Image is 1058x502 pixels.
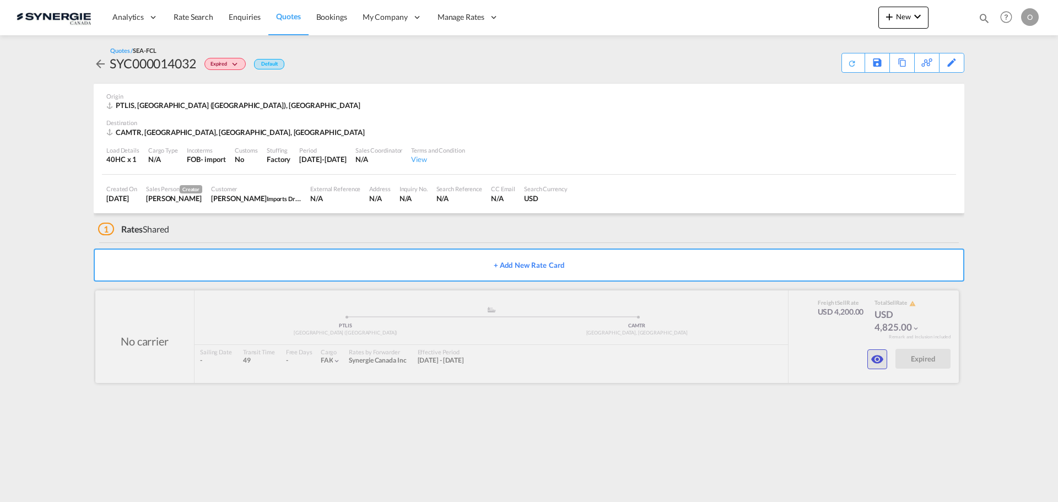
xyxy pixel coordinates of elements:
[299,154,347,164] div: 31 Aug 2025
[230,62,243,68] md-icon: icon-chevron-down
[211,185,301,193] div: Customer
[310,193,360,203] div: N/A
[229,12,261,21] span: Enquiries
[997,8,1021,28] div: Help
[106,118,952,127] div: Destination
[436,185,482,193] div: Search Reference
[17,5,91,30] img: 1f56c880d42311ef80fc7dca854c8e59.png
[235,154,258,164] div: No
[146,193,202,203] div: Adriana Groposila
[106,154,139,164] div: 40HC x 1
[148,154,178,164] div: N/A
[355,154,402,164] div: N/A
[110,55,196,72] div: SYC000014032
[524,185,568,193] div: Search Currency
[1021,8,1039,26] div: O
[267,146,290,154] div: Stuffing
[911,10,924,23] md-icon: icon-chevron-down
[121,224,143,234] span: Rates
[883,10,896,23] md-icon: icon-plus 400-fg
[997,8,1016,26] span: Help
[106,146,139,154] div: Load Details
[438,12,484,23] span: Manage Rates
[235,146,258,154] div: Customs
[978,12,990,24] md-icon: icon-magnify
[867,349,887,369] button: icon-eye
[871,353,884,366] md-icon: icon-eye
[187,146,226,154] div: Incoterms
[94,249,964,282] button: + Add New Rate Card
[878,7,929,29] button: icon-plus 400-fgNewicon-chevron-down
[106,185,137,193] div: Created On
[491,185,515,193] div: CC Email
[211,193,301,203] div: Charles Clement
[94,55,110,72] div: icon-arrow-left
[411,154,465,164] div: View
[316,12,347,21] span: Bookings
[865,53,889,72] div: Save As Template
[267,154,290,164] div: Factory Stuffing
[491,193,515,203] div: N/A
[848,53,859,68] div: Quote PDF is not available at this time
[254,59,284,69] div: Default
[267,194,309,203] span: Imports Dragon
[201,154,226,164] div: - import
[310,185,360,193] div: External Reference
[299,146,347,154] div: Period
[106,92,952,100] div: Origin
[133,47,156,54] span: SEA-FCL
[112,12,144,23] span: Analytics
[106,127,368,137] div: CAMTR, Montreal, QC, Americas
[187,154,201,164] div: FOB
[180,185,202,193] span: Creator
[400,185,428,193] div: Inquiry No.
[846,57,858,69] md-icon: icon-refresh
[369,185,390,193] div: Address
[400,193,428,203] div: N/A
[196,55,249,72] div: Change Status Here
[174,12,213,21] span: Rate Search
[148,146,178,154] div: Cargo Type
[94,57,107,71] md-icon: icon-arrow-left
[524,193,568,203] div: USD
[978,12,990,29] div: icon-magnify
[146,185,202,193] div: Sales Person
[363,12,408,23] span: My Company
[210,61,230,71] span: Expired
[411,146,465,154] div: Terms and Condition
[106,100,363,110] div: PTLIS, Lisbon (Lisboa), Asia Pacific
[436,193,482,203] div: N/A
[369,193,390,203] div: N/A
[106,193,137,203] div: 13 Aug 2025
[116,101,360,110] span: PTLIS, [GEOGRAPHIC_DATA] ([GEOGRAPHIC_DATA]), [GEOGRAPHIC_DATA]
[98,223,169,235] div: Shared
[204,58,246,70] div: Change Status Here
[276,12,300,21] span: Quotes
[883,12,924,21] span: New
[110,46,156,55] div: Quotes /SEA-FCL
[355,146,402,154] div: Sales Coordinator
[98,223,114,235] span: 1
